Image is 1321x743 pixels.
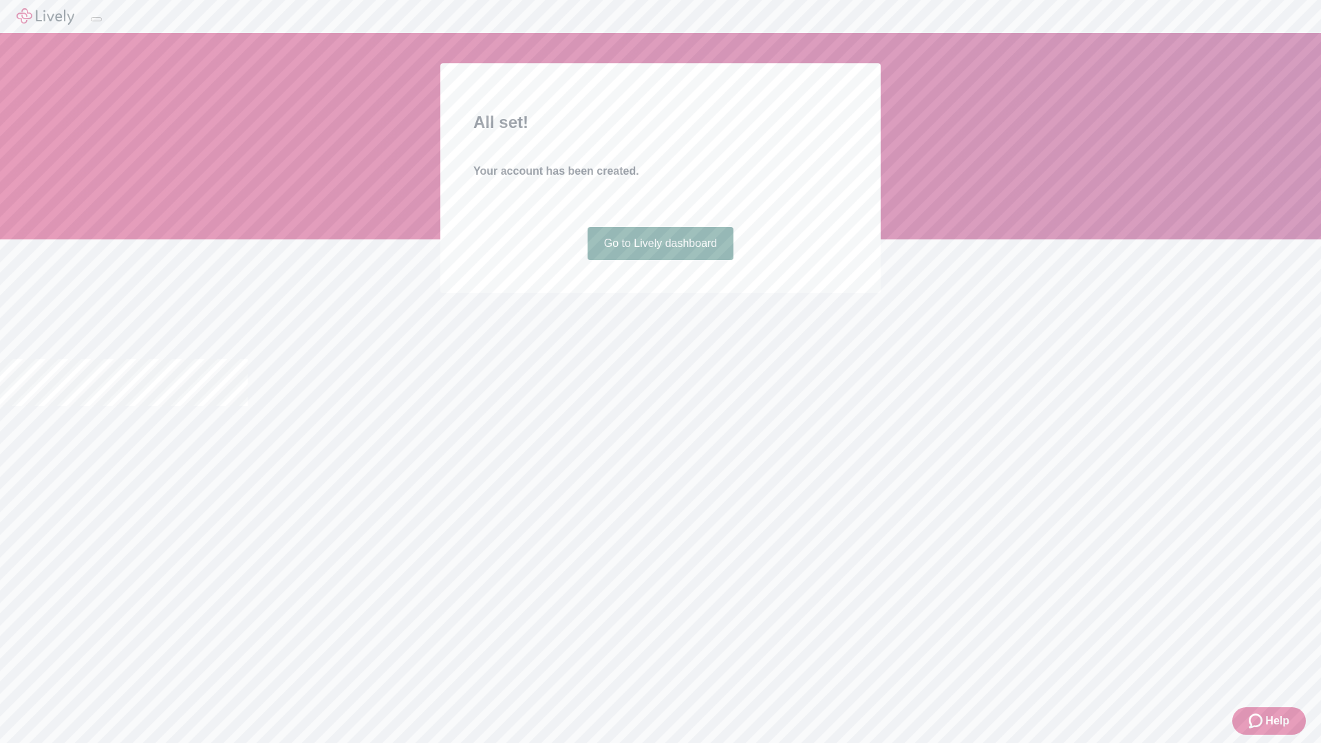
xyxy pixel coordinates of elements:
[588,227,734,260] a: Go to Lively dashboard
[473,110,848,135] h2: All set!
[1265,713,1289,729] span: Help
[1249,713,1265,729] svg: Zendesk support icon
[17,8,74,25] img: Lively
[1232,707,1306,735] button: Zendesk support iconHelp
[91,17,102,21] button: Log out
[473,163,848,180] h4: Your account has been created.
